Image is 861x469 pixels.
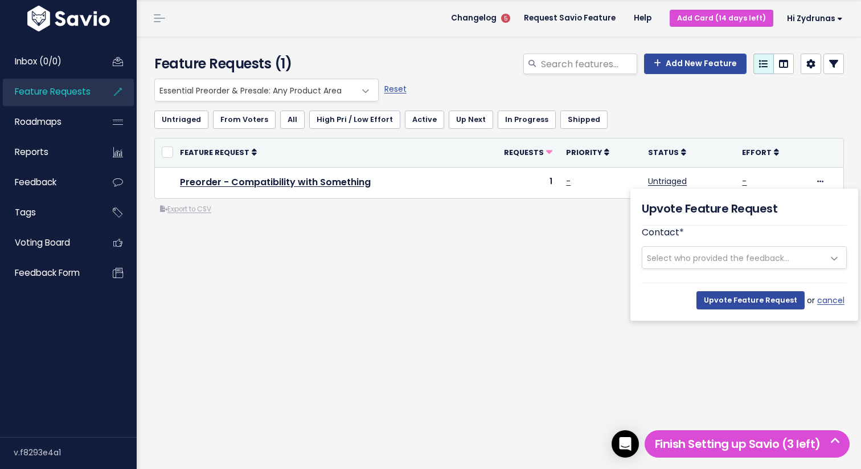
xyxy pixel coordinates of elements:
span: Reports [15,146,48,158]
span: 5 [501,14,510,23]
span: Voting Board [15,236,70,248]
a: In Progress [498,111,556,129]
a: Feedback [3,169,95,195]
a: Reports [3,139,95,165]
a: Untriaged [648,176,687,187]
span: Select who provided the feedback... [647,252,789,264]
div: or [642,283,847,309]
a: Export to CSV [160,205,211,214]
a: Voting Board [3,230,95,256]
a: Feedback form [3,260,95,286]
span: Status [648,148,679,157]
span: Feedback form [15,267,80,279]
input: Search features... [540,54,637,74]
h5: Upvote Feature Request [642,200,777,217]
span: Feedback [15,176,56,188]
a: Untriaged [154,111,208,129]
span: Changelog [451,14,497,22]
input: Upvote Feature Request [696,291,805,309]
a: Roadmaps [3,109,95,135]
a: Preorder - Compatibility with Something [180,176,371,189]
div: v.f8293e4a1 [14,438,137,467]
a: Add Card (14 days left) [670,10,773,26]
span: Effort [742,148,772,157]
a: Priority [566,146,609,158]
a: cancel [817,293,847,308]
span: Feature Request [180,148,249,157]
a: From Voters [213,111,276,129]
a: All [280,111,305,129]
span: Hi Zydrunas [787,14,843,23]
span: Priority [566,148,602,157]
label: Contact [642,226,684,239]
a: Add New Feature [644,54,747,74]
span: Feature Requests [15,85,91,97]
div: Open Intercom Messenger [612,430,639,458]
a: - [742,176,747,187]
span: Roadmaps [15,116,61,128]
ul: Filter feature requests [154,111,844,129]
a: Help [625,10,661,27]
a: Hi Zydrunas [773,10,852,27]
a: Tags [3,199,95,226]
a: Active [405,111,444,129]
img: logo-white.9d6f32f41409.svg [24,6,113,31]
a: - [566,176,571,187]
a: Feature Request [180,146,257,158]
a: Reset [384,83,407,95]
a: Shipped [560,111,608,129]
span: Requests [504,148,544,157]
a: High Pri / Low Effort [309,111,400,129]
span: Essential Preorder & Presale: Any Product Area [155,79,355,101]
a: Requests [504,146,552,158]
span: Essential Preorder & Presale: Any Product Area [154,79,379,101]
span: Tags [15,206,36,218]
span: Inbox (0/0) [15,55,61,67]
a: Inbox (0/0) [3,48,95,75]
a: Request Savio Feature [515,10,625,27]
h5: Finish Setting up Savio (3 left) [650,435,844,452]
a: Feature Requests [3,79,95,105]
td: 1 [470,167,560,198]
h4: Feature Requests (1) [154,54,373,74]
a: Status [648,146,686,158]
a: Effort [742,146,779,158]
a: Up Next [449,111,493,129]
